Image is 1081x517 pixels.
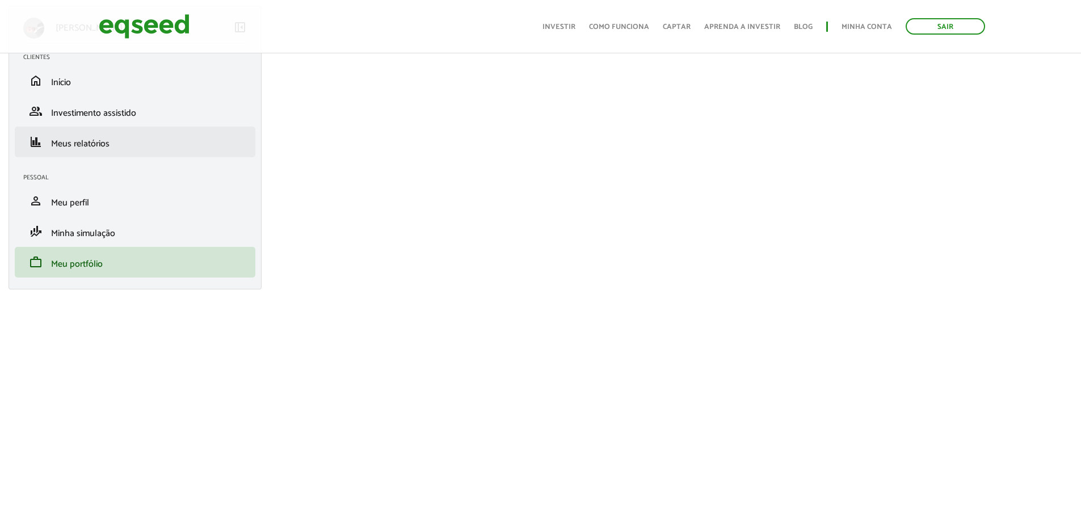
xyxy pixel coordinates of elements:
[23,74,247,87] a: homeInício
[51,136,110,152] span: Meus relatórios
[842,23,892,31] a: Minha conta
[23,225,247,238] a: finance_modeMinha simulação
[23,135,247,149] a: financeMeus relatórios
[51,257,103,272] span: Meu portfólio
[29,135,43,149] span: finance
[794,23,813,31] a: Blog
[589,23,649,31] a: Como funciona
[29,104,43,118] span: group
[23,174,255,181] h2: Pessoal
[15,216,255,247] li: Minha simulação
[15,96,255,127] li: Investimento assistido
[663,23,691,31] a: Captar
[29,225,43,238] span: finance_mode
[51,195,89,211] span: Meu perfil
[704,23,780,31] a: Aprenda a investir
[15,65,255,96] li: Início
[23,104,247,118] a: groupInvestimento assistido
[51,226,115,241] span: Minha simulação
[23,194,247,208] a: personMeu perfil
[15,186,255,216] li: Meu perfil
[15,247,255,278] li: Meu portfólio
[542,23,575,31] a: Investir
[906,18,985,35] a: Sair
[51,106,136,121] span: Investimento assistido
[15,127,255,157] li: Meus relatórios
[29,255,43,269] span: work
[29,74,43,87] span: home
[23,255,247,269] a: workMeu portfólio
[29,194,43,208] span: person
[99,11,190,41] img: EqSeed
[51,75,71,90] span: Início
[23,54,255,61] h2: Clientes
